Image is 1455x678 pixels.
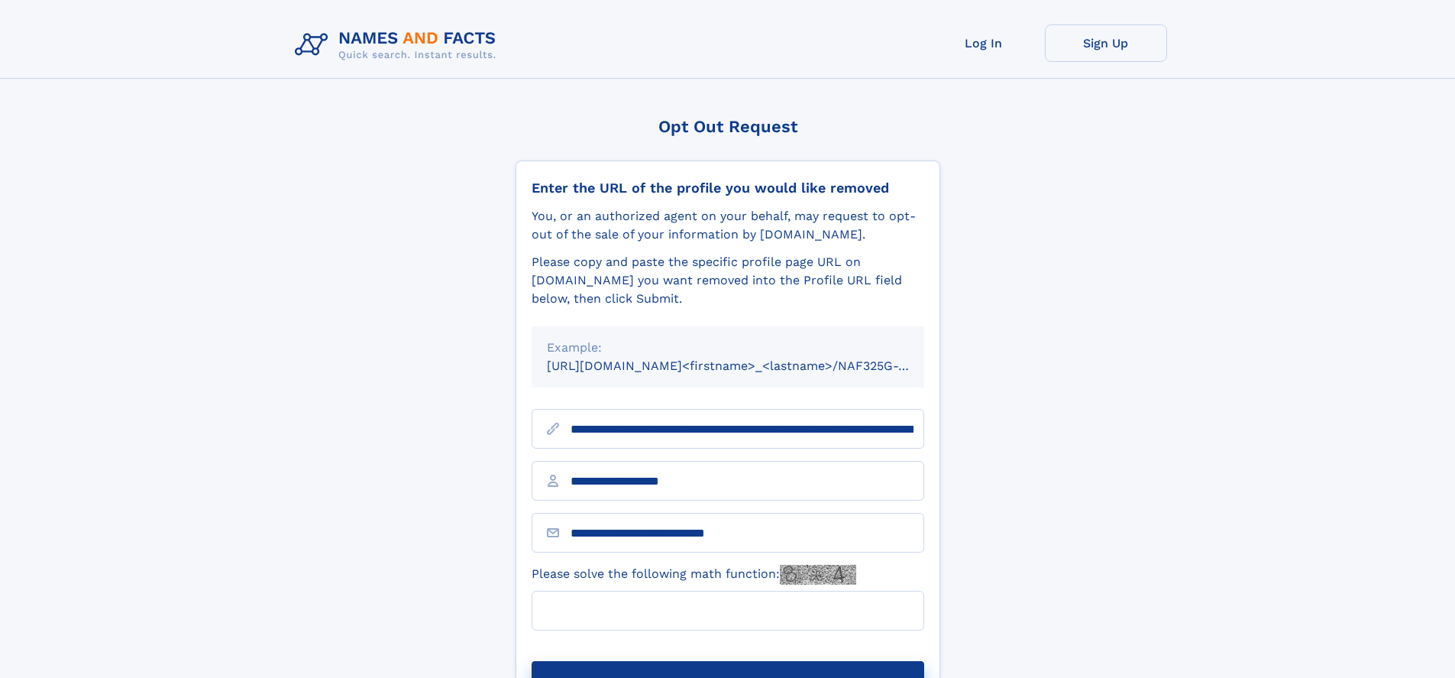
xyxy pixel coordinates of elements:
div: Enter the URL of the profile you would like removed [532,180,924,196]
div: Example: [547,339,909,357]
small: [URL][DOMAIN_NAME]<firstname>_<lastname>/NAF325G-xxxxxxxx [547,358,953,373]
div: You, or an authorized agent on your behalf, may request to opt-out of the sale of your informatio... [532,207,924,244]
a: Log In [923,24,1045,62]
a: Sign Up [1045,24,1167,62]
div: Please copy and paste the specific profile page URL on [DOMAIN_NAME] you want removed into the Pr... [532,253,924,308]
label: Please solve the following math function: [532,565,856,585]
div: Opt Out Request [516,117,940,136]
img: Logo Names and Facts [289,24,509,66]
